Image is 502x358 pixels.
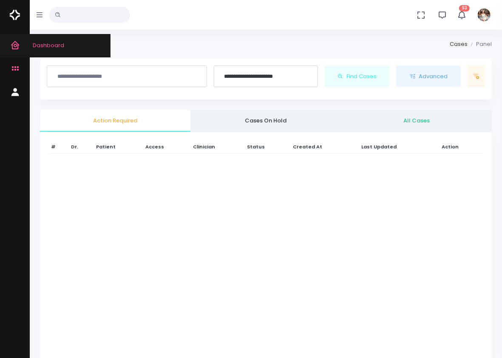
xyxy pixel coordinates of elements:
img: Logo Horizontal [10,6,20,24]
th: Dr. [68,141,94,153]
th: # [48,141,68,153]
th: Created At [290,141,359,153]
li: Panel [468,40,492,48]
th: Status [244,141,290,153]
th: Clinician [190,141,244,153]
button: Find Cases [325,65,389,88]
span: Dashboard [22,41,64,49]
span: All Cases [348,116,485,125]
button: Advanced [396,65,461,88]
span: Action Required [47,116,184,125]
span: Cases On Hold [197,116,334,125]
th: Access [142,141,190,153]
img: Header Avatar [476,7,492,23]
th: Action [439,141,483,153]
th: Patient [94,141,143,153]
a: Cases [450,40,468,48]
span: 93 [459,5,470,11]
th: Last Updated [359,141,439,153]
